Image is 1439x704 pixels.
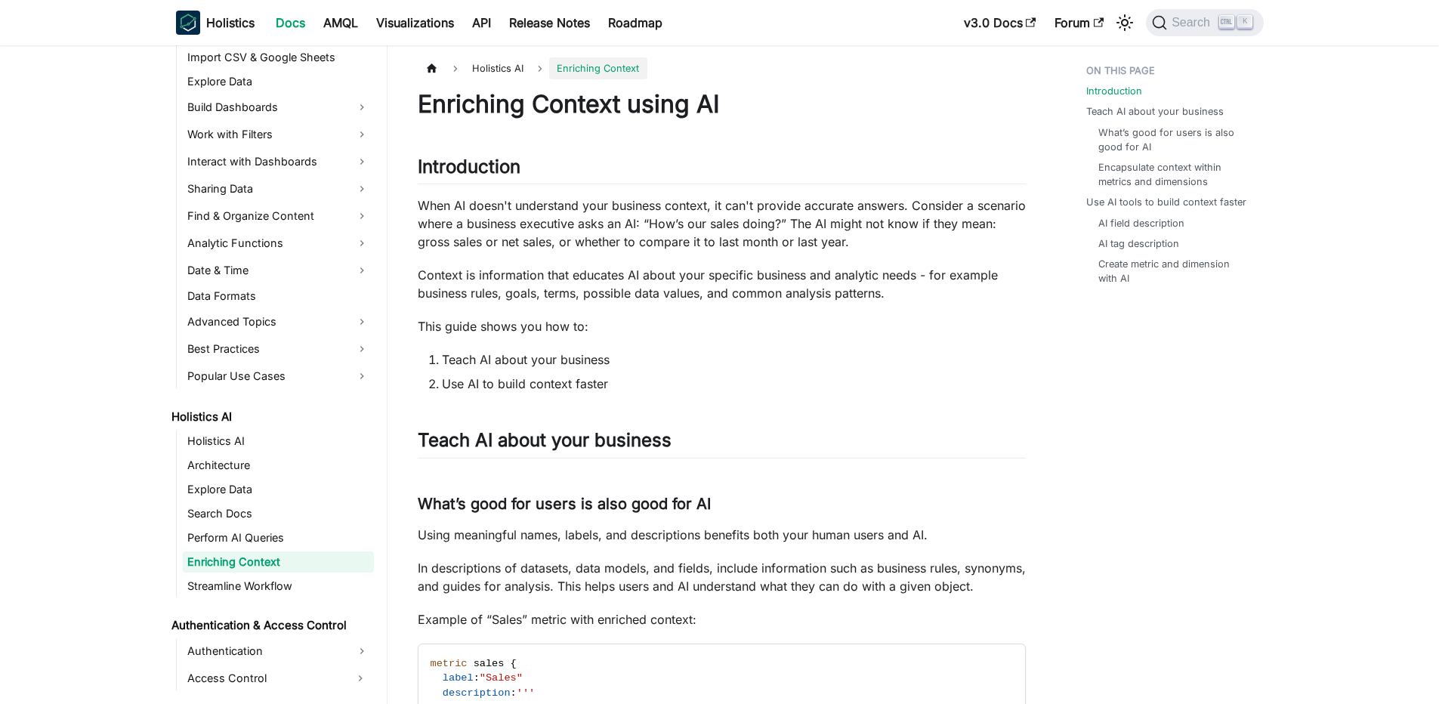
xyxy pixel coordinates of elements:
[176,11,200,35] img: Holistics
[183,364,374,388] a: Popular Use Cases
[183,286,374,307] a: Data Formats
[1098,216,1184,230] a: AI field description
[183,431,374,452] a: Holistics AI
[418,317,1026,335] p: This guide shows you how to:
[418,57,446,79] a: Home page
[183,576,374,597] a: Streamline Workflow
[500,11,599,35] a: Release Notes
[465,57,531,79] span: Holistics AI
[1045,11,1113,35] a: Forum
[549,57,647,79] span: Enriching Context
[1098,160,1249,189] a: Encapsulate context within metrics and dimensions
[418,429,1026,458] h2: Teach AI about your business
[418,559,1026,595] p: In descriptions of datasets, data models, and fields, include information such as business rules,...
[955,11,1045,35] a: v3.0 Docs
[183,551,374,573] a: Enriching Context
[176,11,255,35] a: HolisticsHolistics
[183,666,347,690] a: Access Control
[442,375,1026,393] li: Use AI to build context faster
[418,196,1026,251] p: When AI doesn't understand your business context, it can't provide accurate answers. Consider a s...
[183,527,374,548] a: Perform AI Queries
[167,615,374,636] a: Authentication & Access Control
[206,14,255,32] b: Holistics
[183,47,374,68] a: Import CSV & Google Sheets
[183,150,374,174] a: Interact with Dashboards
[418,495,1026,514] h3: What’s good for users is also good for AI
[418,526,1026,544] p: Using meaningful names, labels, and descriptions benefits both your human users and AI.
[443,687,511,699] span: description
[1146,9,1263,36] button: Search (Ctrl+K)
[1167,16,1219,29] span: Search
[314,11,367,35] a: AMQL
[517,687,535,699] span: '''
[474,672,480,684] span: :
[183,204,374,228] a: Find & Organize Content
[183,337,374,361] a: Best Practices
[418,89,1026,119] h1: Enriching Context using AI
[167,406,374,428] a: Holistics AI
[463,11,500,35] a: API
[418,156,1026,184] h2: Introduction
[183,455,374,476] a: Architecture
[183,258,374,283] a: Date & Time
[1098,125,1249,154] a: What’s good for users is also good for AI
[1237,15,1252,29] kbd: K
[474,658,505,669] span: sales
[599,11,672,35] a: Roadmap
[431,658,468,669] span: metric
[1086,195,1246,209] a: Use AI tools to build context faster
[183,310,374,334] a: Advanced Topics
[183,639,374,663] a: Authentication
[511,687,517,699] span: :
[480,672,523,684] span: "Sales"
[1113,11,1137,35] button: Switch between dark and light mode (currently light mode)
[183,71,374,92] a: Explore Data
[418,266,1026,302] p: Context is information that educates AI about your specific business and analytic needs - for exa...
[1086,104,1224,119] a: Teach AI about your business
[418,57,1026,79] nav: Breadcrumbs
[367,11,463,35] a: Visualizations
[161,45,388,704] nav: Docs sidebar
[267,11,314,35] a: Docs
[1098,257,1249,286] a: Create metric and dimension with AI
[511,658,517,669] span: {
[183,479,374,500] a: Explore Data
[1086,84,1142,98] a: Introduction
[443,672,474,684] span: label
[347,666,374,690] button: Expand sidebar category 'Access Control'
[442,350,1026,369] li: Teach AI about your business
[418,610,1026,628] p: Example of “Sales” metric with enriched context:
[183,177,374,201] a: Sharing Data
[183,95,374,119] a: Build Dashboards
[183,231,374,255] a: Analytic Functions
[183,503,374,524] a: Search Docs
[183,122,374,147] a: Work with Filters
[1098,236,1179,251] a: AI tag description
